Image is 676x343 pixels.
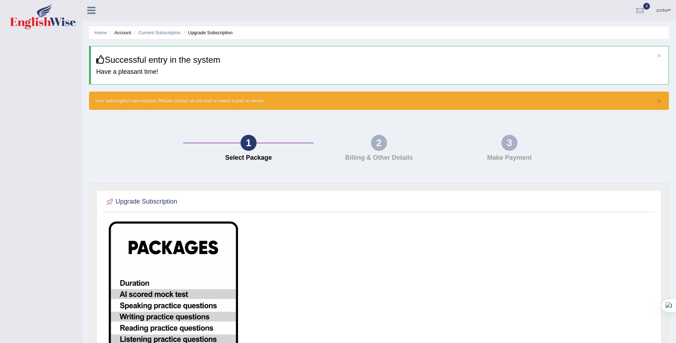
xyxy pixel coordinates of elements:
[501,135,517,151] div: 3
[317,154,440,162] h4: Billing & Other Details
[96,55,663,65] h3: Successful entry in the system
[657,52,661,59] button: ×
[108,29,131,36] li: Account
[187,154,310,162] h4: Select Package
[448,154,571,162] h4: Make Payment
[241,135,257,151] div: 1
[643,3,650,10] span: 4
[182,29,233,36] li: Upgrade Subscription
[657,97,661,105] button: ×
[94,30,107,35] a: Home
[371,135,387,151] div: 2
[105,196,177,207] h2: Upgrade Subscription
[96,68,663,76] h4: Have a pleasant time!
[89,92,669,110] div: Your subscription has expired. Please contact us via chat or select a plan to renew
[138,30,181,35] a: Current Subscription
